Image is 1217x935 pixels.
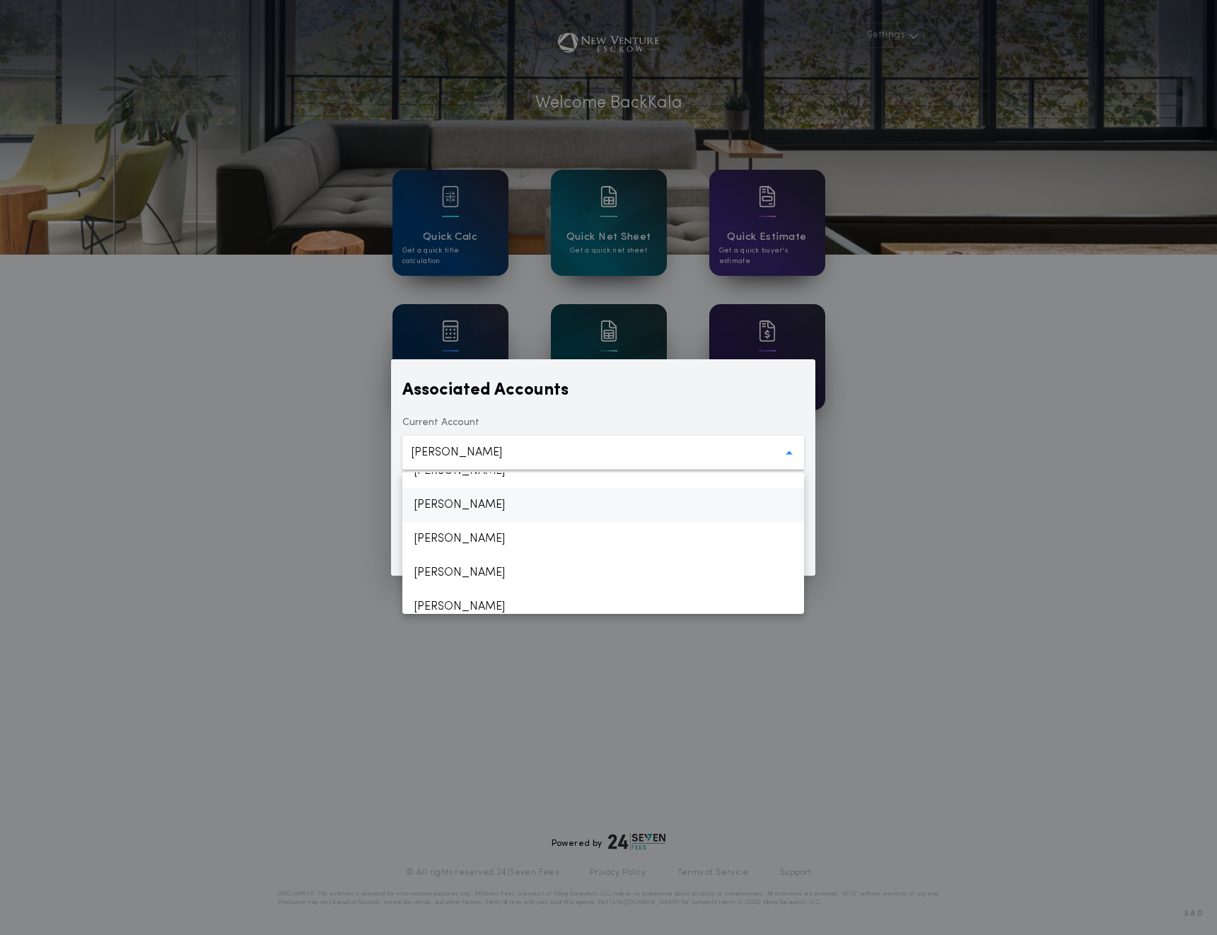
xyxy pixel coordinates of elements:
[402,416,479,430] label: Current Account
[402,556,804,590] p: [PERSON_NAME]
[411,444,525,461] p: [PERSON_NAME]
[402,522,804,556] p: [PERSON_NAME]
[402,436,804,470] button: [PERSON_NAME]
[402,590,804,624] p: [PERSON_NAME]
[402,472,804,614] ul: [PERSON_NAME]
[402,379,569,402] label: Associated Accounts
[402,488,804,522] p: [PERSON_NAME]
